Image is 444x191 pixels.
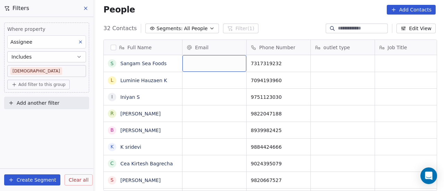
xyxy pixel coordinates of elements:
span: Segments: [156,25,182,32]
button: Edit View [396,24,436,33]
div: Full Name [104,40,182,55]
div: C [110,160,114,167]
span: 8939982425 [251,127,306,134]
span: 9024395079 [251,160,306,167]
span: People [103,5,135,15]
span: 9751123030 [251,94,306,101]
div: Phone Number [247,40,310,55]
div: Email [182,40,246,55]
span: Phone Number [259,44,295,51]
span: All People [184,25,207,32]
span: 9822047188 [251,110,306,117]
span: 7094193960 [251,77,306,84]
a: Cea Kirtesh Bagrecha [120,161,173,166]
a: [PERSON_NAME] [120,128,161,133]
span: Email [195,44,208,51]
div: Open Intercom Messenger [420,167,437,184]
span: Full Name [127,44,152,51]
button: Add Contacts [387,5,436,15]
span: Job Title [387,44,407,51]
div: outlet type [311,40,375,55]
a: [PERSON_NAME] [120,111,161,116]
div: S [111,60,114,67]
span: 9820667527 [251,177,306,184]
div: L [111,77,113,84]
a: Luminie Hauzaen K [120,78,167,83]
div: B [111,127,114,134]
span: 32 Contacts [103,24,137,33]
span: 7317319232 [251,60,306,67]
a: Sangam Sea Foods [120,61,166,66]
span: outlet type [323,44,350,51]
div: K [111,143,114,150]
div: I [111,93,113,101]
a: [PERSON_NAME] [120,177,161,183]
div: R [110,110,114,117]
a: Iniyan S [120,94,140,100]
button: Filter(1) [223,24,259,33]
div: S [111,176,114,184]
a: K sridevi [120,144,141,150]
div: Job Title [375,40,439,55]
span: 9884424666 [251,144,306,150]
